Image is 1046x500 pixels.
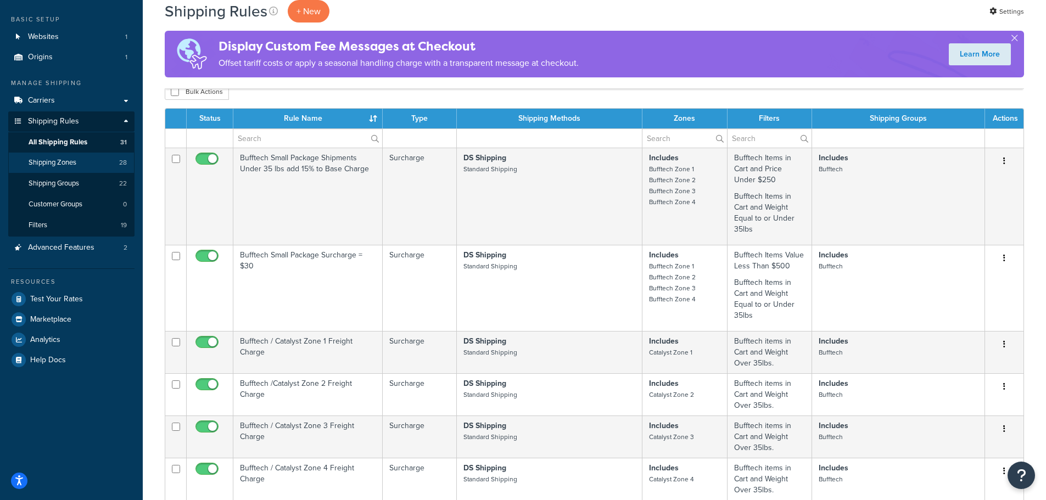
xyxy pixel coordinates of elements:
small: Catalyst Zone 3 [649,432,694,442]
strong: DS Shipping [463,420,506,431]
span: 2 [124,243,127,252]
td: Bufftech items in Cart and Weight Over 35lbs. [728,373,812,415]
span: Analytics [30,335,60,345]
strong: Includes [649,462,679,474]
img: duties-banner-06bc72dcb5fe05cb3f9472aba00be2ae8eb53ab6f0d8bb03d382ba314ac3c341.png [165,31,219,77]
li: Advanced Features [8,238,135,258]
td: Bufftech Small Package Surcharge = $30 [233,245,383,331]
td: Bufftech items in Cart and Weight Over 35lbs. [728,331,812,373]
th: Rule Name : activate to sort column ascending [233,109,383,128]
strong: DS Shipping [463,378,506,389]
td: Surcharge [383,245,457,331]
button: Open Resource Center [1008,462,1035,489]
li: All Shipping Rules [8,132,135,153]
span: Origins [28,53,53,62]
li: Websites [8,27,135,47]
a: Help Docs [8,350,135,370]
small: Catalyst Zone 1 [649,347,692,357]
li: Shipping Zones [8,153,135,173]
strong: Includes [819,462,848,474]
small: Bufftech [819,261,843,271]
small: Bufftech [819,164,843,174]
strong: Includes [819,249,848,261]
strong: Includes [819,420,848,431]
span: All Shipping Rules [29,138,87,147]
span: 1 [125,53,127,62]
span: 22 [119,179,127,188]
a: Settings [989,4,1024,19]
td: Bufftech items in Cart and Weight Over 35lbs. [728,458,812,500]
strong: DS Shipping [463,335,506,347]
span: Customer Groups [29,200,82,209]
li: Filters [8,215,135,235]
strong: Includes [819,335,848,347]
div: Basic Setup [8,15,135,24]
small: Bufftech Zone 1 Bufftech Zone 2 Bufftech Zone 3 Bufftech Zone 4 [649,261,696,304]
span: Shipping Zones [29,158,76,167]
td: Bufftech /Catalyst Zone 2 Freight Charge [233,373,383,415]
span: Shipping Rules [28,117,79,126]
strong: Includes [649,420,679,431]
td: Bufftech items in Cart and Weight Over 35lbs. [728,415,812,458]
small: Catalyst Zone 2 [649,390,694,400]
small: Bufftech [819,390,843,400]
th: Filters [728,109,812,128]
td: Surcharge [383,148,457,245]
li: Shipping Rules [8,111,135,237]
input: Search [233,129,382,148]
span: Websites [28,32,59,42]
td: Bufftech Small Package Shipments Under 35 lbs add 15% to Base Charge [233,148,383,245]
li: Analytics [8,330,135,350]
td: Surcharge [383,331,457,373]
span: Filters [29,221,47,230]
small: Standard Shipping [463,261,517,271]
a: Shipping Groups 22 [8,173,135,194]
small: Bufftech [819,347,843,357]
small: Standard Shipping [463,474,517,484]
td: Bufftech Items Value Less Than $500 [728,245,812,331]
small: Standard Shipping [463,347,517,357]
a: All Shipping Rules 31 [8,132,135,153]
span: Test Your Rates [30,295,83,304]
span: 28 [119,158,127,167]
small: Bufftech Zone 1 Bufftech Zone 2 Bufftech Zone 3 Bufftech Zone 4 [649,164,696,207]
a: Shipping Rules [8,111,135,132]
p: Bufftech Items in Cart and Weight Equal to or Under 35lbs [734,277,805,321]
span: 19 [121,221,127,230]
strong: Includes [649,249,679,261]
th: Actions [985,109,1023,128]
strong: Includes [649,152,679,164]
a: Customer Groups 0 [8,194,135,215]
span: Shipping Groups [29,179,79,188]
a: Shipping Zones 28 [8,153,135,173]
small: Standard Shipping [463,432,517,442]
input: Search [728,129,812,148]
strong: Includes [819,378,848,389]
h1: Shipping Rules [165,1,267,22]
span: 0 [123,200,127,209]
span: Help Docs [30,356,66,365]
td: Bufftech Items in Cart and Price Under $250 [728,148,812,245]
th: Shipping Groups [812,109,985,128]
a: Test Your Rates [8,289,135,309]
td: Surcharge [383,415,457,458]
a: Carriers [8,91,135,111]
strong: DS Shipping [463,462,506,474]
td: Surcharge [383,373,457,415]
small: Bufftech [819,432,843,442]
h4: Display Custom Fee Messages at Checkout [219,37,579,55]
span: Carriers [28,96,55,105]
strong: Includes [819,152,848,164]
strong: DS Shipping [463,152,506,164]
a: Advanced Features 2 [8,238,135,258]
th: Status [187,109,233,128]
li: Shipping Groups [8,173,135,194]
button: Bulk Actions [165,83,229,100]
li: Origins [8,47,135,68]
a: Filters 19 [8,215,135,235]
a: Origins 1 [8,47,135,68]
input: Search [642,129,727,148]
